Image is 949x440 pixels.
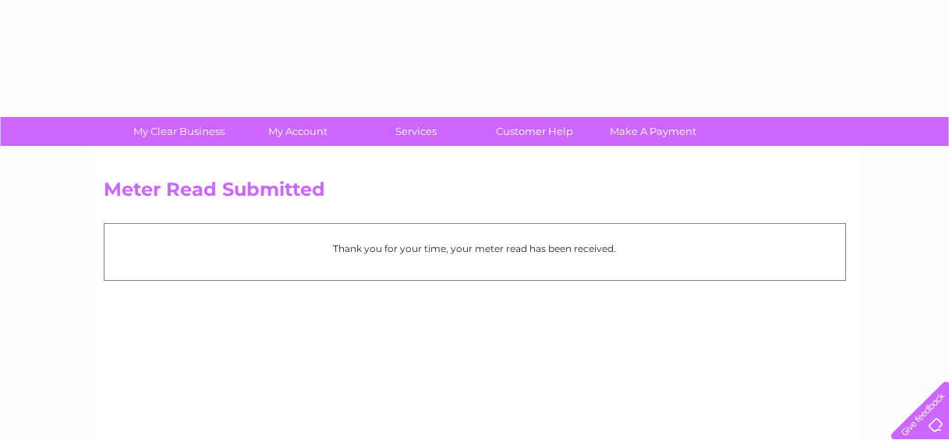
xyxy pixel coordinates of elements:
a: Make A Payment [589,117,717,146]
a: Services [352,117,480,146]
p: Thank you for your time, your meter read has been received. [112,241,837,256]
a: My Clear Business [115,117,243,146]
a: Customer Help [470,117,599,146]
h2: Meter Read Submitted [104,179,846,208]
a: My Account [233,117,362,146]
